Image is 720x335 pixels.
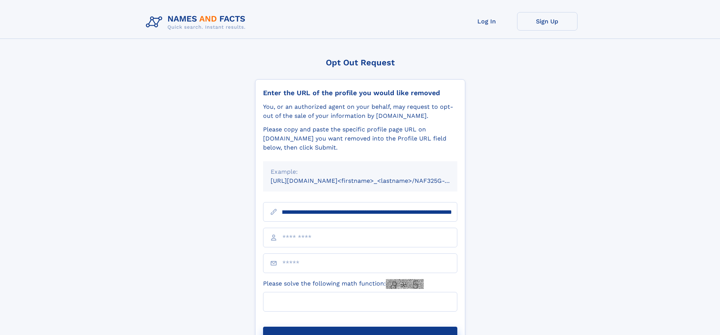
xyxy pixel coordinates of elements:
[143,12,252,32] img: Logo Names and Facts
[271,167,450,176] div: Example:
[263,125,457,152] div: Please copy and paste the specific profile page URL on [DOMAIN_NAME] you want removed into the Pr...
[263,102,457,120] div: You, or an authorized agent on your behalf, may request to opt-out of the sale of your informatio...
[255,58,465,67] div: Opt Out Request
[263,279,424,289] label: Please solve the following math function:
[263,89,457,97] div: Enter the URL of the profile you would like removed
[457,12,517,31] a: Log In
[271,177,472,184] small: [URL][DOMAIN_NAME]<firstname>_<lastname>/NAF325G-xxxxxxxx
[517,12,578,31] a: Sign Up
